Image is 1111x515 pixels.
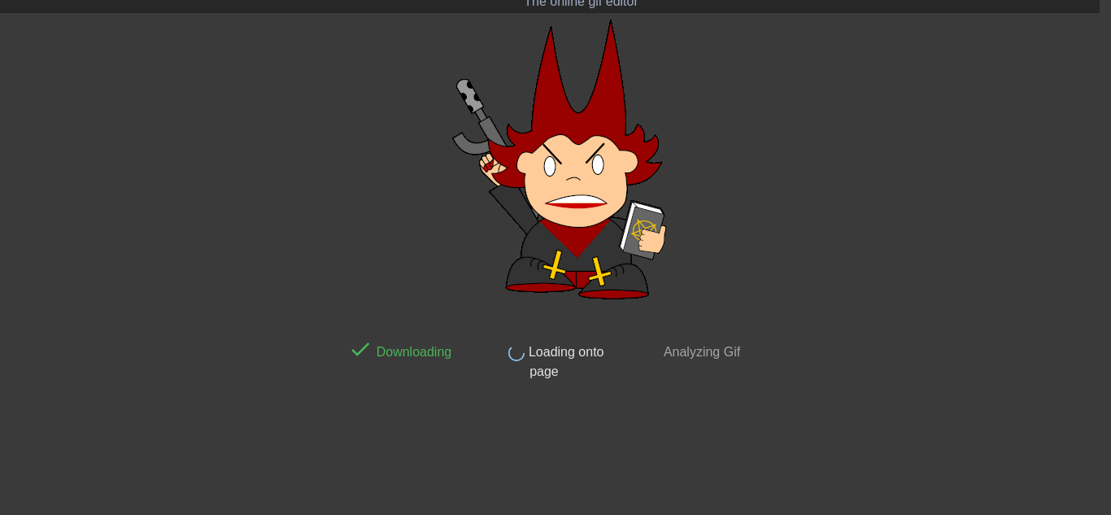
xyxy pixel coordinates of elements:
span: Analyzing Gif [660,345,740,359]
span: Downloading [373,345,451,359]
span: done [348,337,373,361]
span: Loading onto page [525,345,603,378]
img: UcKXa.gif [422,20,666,299]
